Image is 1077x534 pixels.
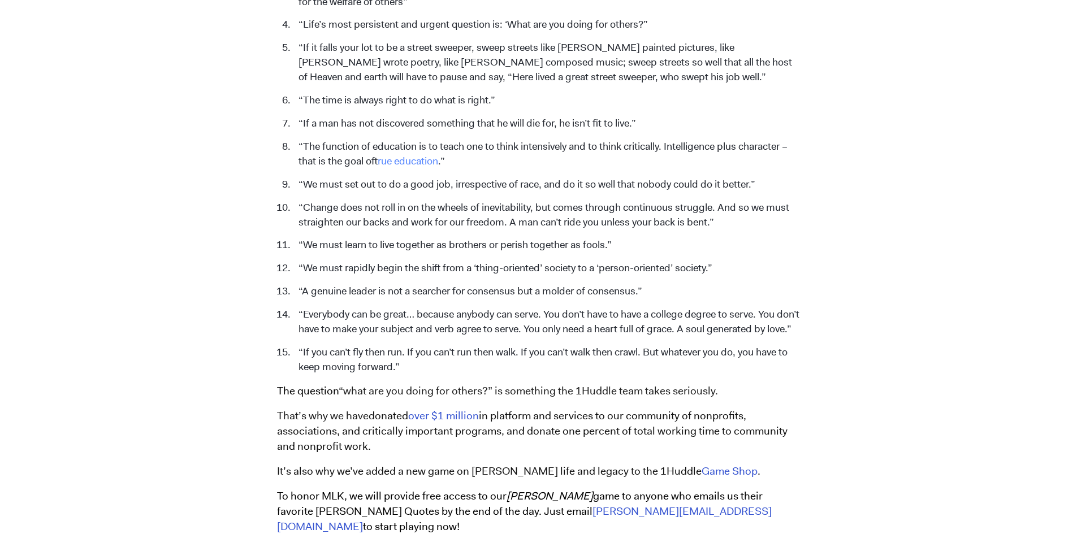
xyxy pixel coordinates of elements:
li: “Everybody can be great… because anybody can serve. You don’t have to have a college degree to se... [293,307,800,337]
a: [PERSON_NAME][EMAIL_ADDRESS][DOMAIN_NAME] [277,504,772,533]
span: donated [369,409,408,423]
span: To honor MLK, we will provide free access to our [277,489,507,503]
span: to start playing now! [363,519,460,533]
li: “We must rapidly begin the shift from a ‘thing-oriented’ society to a ‘person-oriented’ society.” [293,261,800,276]
li: “If it falls your lot to be a street sweeper, sweep streets like [PERSON_NAME] painted pictures, ... [293,41,800,85]
span: game to anyone who emails us their favorite [PERSON_NAME] Quotes by the end of the day. Just email [277,489,763,518]
span: . [758,464,760,478]
li: “If a man has not discovered something that he will die for, he isn’t fit to live.” [293,116,800,131]
span: in platform and services to our community of nonprofits, associations, and critically important p... [277,409,788,453]
li: “We must set out to do a good job, irrespective of race, and do it so well that nobody could do i... [293,177,800,192]
span: It’s also why we’ve added a new game on [PERSON_NAME] life and legacy to the 1Huddle [277,464,702,478]
li: “A genuine leader is not a searcher for consensus but a molder of consensus.” [293,284,800,299]
span: [PERSON_NAME] [507,489,593,503]
span: “what are you doing for others?” is something the 1Huddle team takes seriously. [339,384,718,398]
a: Game Shop [702,464,758,478]
li: “Change does not roll in on the wheels of inevitability, but comes through continuous struggle. A... [293,201,800,230]
li: “We must learn to live together as brothers or perish together as fools.” [293,238,800,253]
li: “If you can’t fly then run. If you can’t run then walk. If you can’t walk then crawl. But whateve... [293,345,800,375]
a: true education [378,154,438,168]
span: That’s why we have [277,409,369,423]
span: The question [277,384,339,398]
li: “Life’s most persistent and urgent question is: ‘What are you doing for others?” [293,18,800,32]
li: “The function of education is to teach one to think intensively and to think critically. Intellig... [293,140,800,169]
li: “The time is always right to do what is right.” [293,93,800,108]
a: over $1 million [408,409,479,423]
